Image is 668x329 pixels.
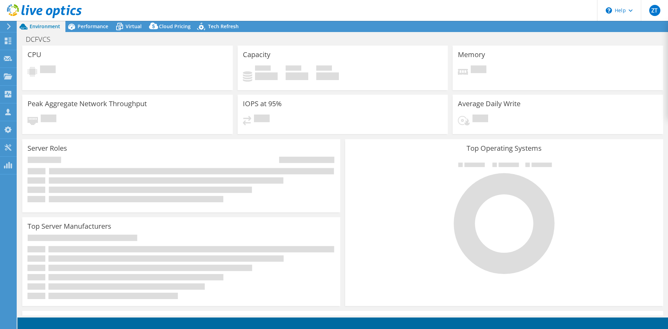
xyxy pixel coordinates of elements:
[316,65,332,72] span: Total
[316,72,339,80] h4: 0 GiB
[458,100,520,108] h3: Average Daily Write
[286,72,308,80] h4: 0 GiB
[472,115,488,124] span: Pending
[30,23,60,30] span: Environment
[458,51,485,58] h3: Memory
[27,100,147,108] h3: Peak Aggregate Network Throughput
[27,144,67,152] h3: Server Roles
[208,23,239,30] span: Tech Refresh
[41,115,56,124] span: Pending
[471,65,486,75] span: Pending
[255,72,278,80] h4: 0 GiB
[23,36,61,43] h1: DCFVCS
[606,7,612,14] svg: \n
[286,65,301,72] span: Free
[243,51,270,58] h3: Capacity
[254,115,270,124] span: Pending
[27,51,41,58] h3: CPU
[350,144,658,152] h3: Top Operating Systems
[40,65,56,75] span: Pending
[255,65,271,72] span: Used
[159,23,191,30] span: Cloud Pricing
[126,23,142,30] span: Virtual
[27,222,111,230] h3: Top Server Manufacturers
[649,5,660,16] span: ZT
[78,23,108,30] span: Performance
[243,100,282,108] h3: IOPS at 95%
